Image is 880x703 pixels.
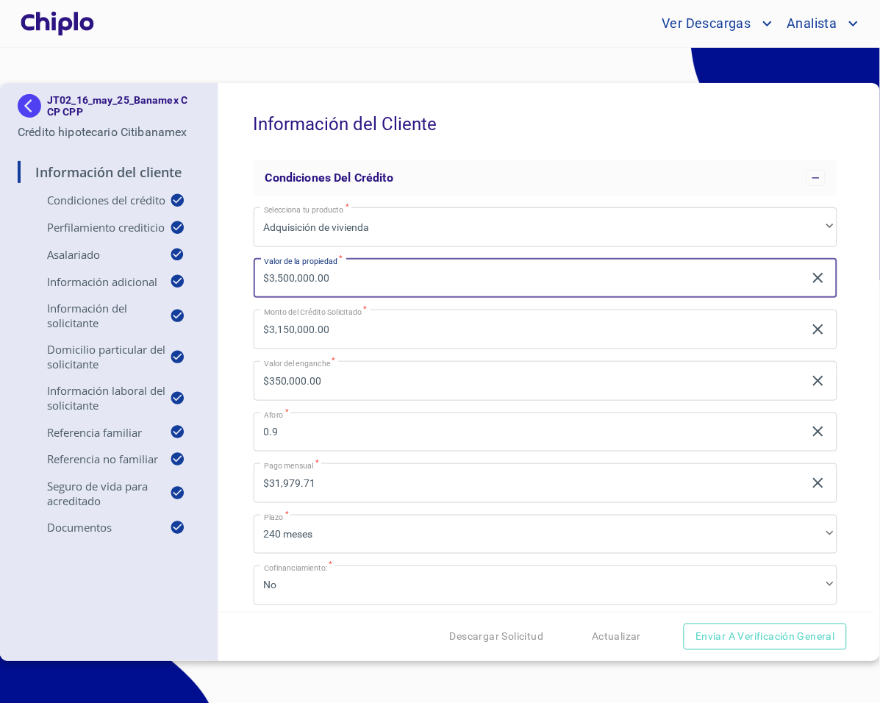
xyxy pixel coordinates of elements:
[18,452,170,466] p: Referencia No Familiar
[651,12,776,35] button: account of current user
[18,163,200,181] p: Información del Cliente
[254,207,838,247] div: Adquisición de vivienda
[254,94,838,154] h5: Información del Cliente
[254,160,838,196] div: Condiciones del Crédito
[265,171,393,185] span: Condiciones del Crédito
[18,383,170,413] p: Información Laboral del Solicitante
[18,247,170,262] p: Asalariado
[444,624,550,651] button: Descargar Solicitud
[254,565,838,605] div: No
[254,515,838,554] div: 240 meses
[651,12,759,35] span: Ver Descargas
[47,94,200,118] p: JT02_16_may_25_Banamex C CP CPP
[809,372,827,390] button: clear input
[809,269,827,287] button: clear input
[592,628,641,646] span: Actualizar
[450,628,544,646] span: Descargar Solicitud
[18,94,47,118] img: Docupass spot blue
[18,220,170,235] p: Perfilamiento crediticio
[18,301,170,330] p: Información del Solicitante
[18,94,200,124] div: JT02_16_may_25_Banamex C CP CPP
[809,423,827,440] button: clear input
[776,12,862,35] button: account of current user
[18,425,170,440] p: Referencia Familiar
[586,624,647,651] button: Actualizar
[18,124,200,141] p: Crédito hipotecario Citibanamex
[18,479,170,508] p: Seguro de Vida para Acreditado
[18,274,170,289] p: Información adicional
[809,474,827,492] button: clear input
[18,193,170,207] p: Condiciones del Crédito
[695,628,835,646] span: Enviar a Verificación General
[684,624,847,651] button: Enviar a Verificación General
[18,342,170,371] p: Domicilio Particular del Solicitante
[18,520,170,535] p: Documentos
[809,321,827,338] button: clear input
[776,12,845,35] span: Analista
